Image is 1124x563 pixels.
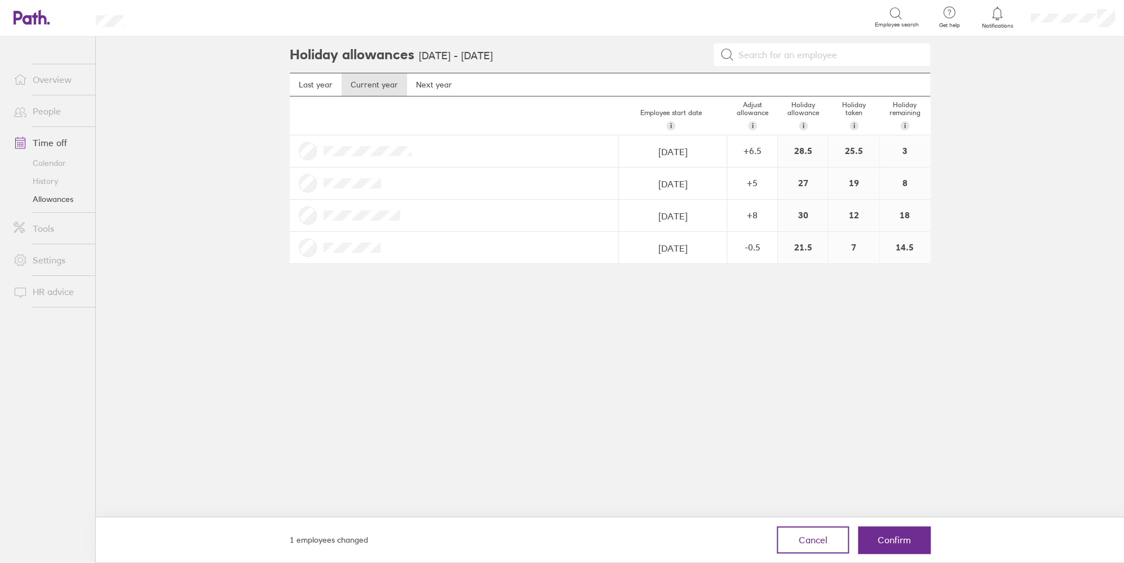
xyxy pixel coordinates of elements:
div: 7 [829,232,879,263]
a: Last year [290,73,342,96]
span: i [670,121,672,130]
div: Holiday allowance [778,96,829,135]
div: 14.5 [879,232,930,263]
input: dd/mm/yyyy [619,168,726,200]
span: i [803,121,804,130]
span: Get help [931,22,968,29]
div: -0.5 [728,242,777,252]
a: Time off [5,131,95,154]
div: Employee start date [614,104,727,135]
span: i [904,121,906,130]
a: Next year [407,73,461,96]
span: Cancel [799,535,827,545]
div: 21.5 [778,232,828,263]
input: dd/mm/yyyy [619,200,726,232]
h3: [DATE] - [DATE] [419,50,493,62]
a: Notifications [979,6,1016,29]
div: Adjust allowance [727,96,778,135]
a: People [5,100,95,122]
span: Confirm [878,535,911,545]
a: Tools [5,217,95,240]
div: 8 [879,168,930,199]
div: 30 [778,200,828,231]
a: Settings [5,249,95,271]
div: Search [154,12,183,22]
a: HR advice [5,280,95,303]
div: 3 [879,135,930,167]
button: Confirm [858,526,930,553]
div: 1 employees changed [290,534,368,546]
a: Allowances [5,190,95,208]
div: 18 [879,200,930,231]
div: 25.5 [829,135,879,167]
a: Calendar [5,154,95,172]
input: Search for an employee [734,44,923,65]
span: i [853,121,855,130]
a: History [5,172,95,190]
div: 27 [778,168,828,199]
div: 19 [829,168,879,199]
a: Current year [342,73,407,96]
div: + 5 [728,178,777,188]
input: dd/mm/yyyy [619,232,726,264]
div: + 6.5 [728,146,777,156]
div: 28.5 [778,135,828,167]
span: Employee search [875,21,919,28]
div: Holiday remaining [879,96,930,135]
div: 12 [829,200,879,231]
input: dd/mm/yyyy [619,136,726,168]
button: Cancel [777,526,849,553]
a: Overview [5,68,95,91]
div: Holiday taken [829,96,879,135]
span: i [752,121,754,130]
h2: Holiday allowances [290,37,414,73]
span: Notifications [979,23,1016,29]
div: + 8 [728,210,777,220]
